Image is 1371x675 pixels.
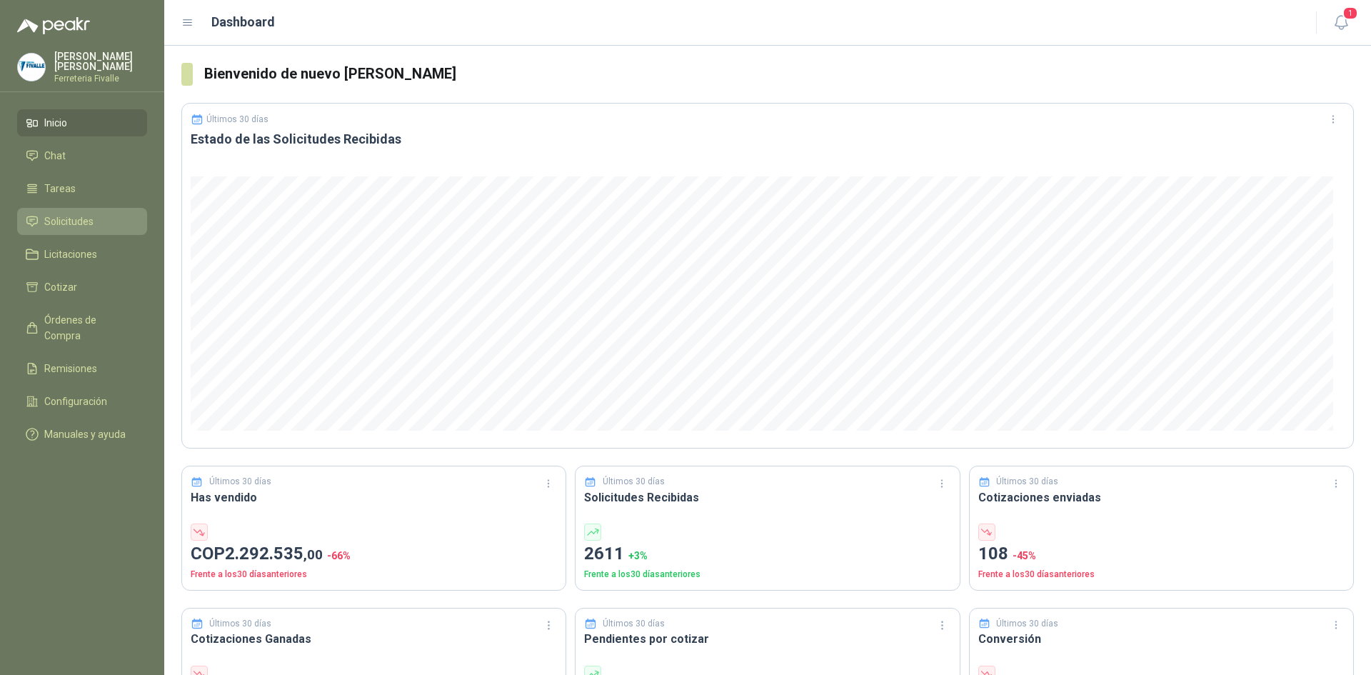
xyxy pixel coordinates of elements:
[44,214,94,229] span: Solicitudes
[978,541,1345,568] p: 108
[44,426,126,442] span: Manuales y ayuda
[17,421,147,448] a: Manuales y ayuda
[17,175,147,202] a: Tareas
[603,617,665,631] p: Últimos 30 días
[209,475,271,489] p: Últimos 30 días
[327,550,351,561] span: -66 %
[17,355,147,382] a: Remisiones
[978,568,1345,581] p: Frente a los 30 días anteriores
[206,114,268,124] p: Últimos 30 días
[191,541,557,568] p: COP
[1013,550,1036,561] span: -45 %
[1342,6,1358,20] span: 1
[44,181,76,196] span: Tareas
[54,51,147,71] p: [PERSON_NAME] [PERSON_NAME]
[996,475,1058,489] p: Últimos 30 días
[584,630,950,648] h3: Pendientes por cotizar
[17,241,147,268] a: Licitaciones
[18,54,45,81] img: Company Logo
[17,17,90,34] img: Logo peakr
[191,131,1345,148] h3: Estado de las Solicitudes Recibidas
[17,388,147,415] a: Configuración
[17,208,147,235] a: Solicitudes
[225,544,323,564] span: 2.292.535
[44,312,134,344] span: Órdenes de Compra
[584,489,950,506] h3: Solicitudes Recibidas
[191,630,557,648] h3: Cotizaciones Ganadas
[584,541,950,568] p: 2611
[204,63,1354,85] h3: Bienvenido de nuevo [PERSON_NAME]
[209,617,271,631] p: Últimos 30 días
[978,630,1345,648] h3: Conversión
[303,546,323,563] span: ,00
[996,617,1058,631] p: Últimos 30 días
[978,489,1345,506] h3: Cotizaciones enviadas
[1328,10,1354,36] button: 1
[44,246,97,262] span: Licitaciones
[17,306,147,349] a: Órdenes de Compra
[44,361,97,376] span: Remisiones
[44,148,66,164] span: Chat
[191,489,557,506] h3: Has vendido
[44,394,107,409] span: Configuración
[44,279,77,295] span: Cotizar
[17,274,147,301] a: Cotizar
[211,12,275,32] h1: Dashboard
[17,142,147,169] a: Chat
[54,74,147,83] p: Ferreteria Fivalle
[603,475,665,489] p: Últimos 30 días
[17,109,147,136] a: Inicio
[584,568,950,581] p: Frente a los 30 días anteriores
[191,568,557,581] p: Frente a los 30 días anteriores
[44,115,67,131] span: Inicio
[628,550,648,561] span: + 3 %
